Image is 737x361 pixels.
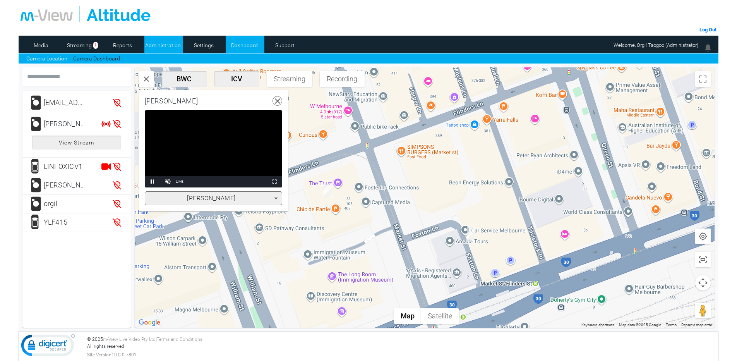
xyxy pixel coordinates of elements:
[695,303,711,318] button: Drag Pegman onto the map to open Street View
[323,184,333,198] div: Joshua. GPS lost, last seen: 15/10/2025, 2:10:16 pm
[185,40,223,51] a: Settings
[214,71,259,87] button: ICV
[145,176,160,187] button: Pause
[614,42,698,48] span: Welcome, Orgil Tsogoo (Administrator)
[142,74,151,84] img: svg+xml,%3Csvg%20xmlns%3D%22http%3A%2F%2Fwww.w3.org%2F2000%2Fsvg%22%20height%3D%2224%22%20viewBox...
[698,232,708,241] img: svg+xml,%3Csvg%20xmlns%3D%22http%3A%2F%2Fwww.w3.org%2F2000%2Fsvg%22%20height%3D%2224%22%20viewBox...
[44,196,86,211] div: orgil
[695,229,711,244] button: Show user location
[87,336,716,358] div: © 2025 | All rights reserved
[139,71,154,87] button: Search
[267,176,282,187] button: Fullscreen
[26,55,67,63] a: Camera Location
[44,177,86,193] div: Luke
[44,215,86,230] div: YLF415
[323,75,362,83] span: Recording
[145,96,198,106] div: [PERSON_NAME]
[165,75,204,83] span: BWC
[44,116,86,132] div: Joshua
[144,40,182,51] a: Administration
[73,55,120,63] a: Camera Dashboard
[270,75,309,83] span: Streaming
[162,71,207,87] button: BWC
[695,252,711,267] button: Show all cameras
[21,334,75,360] img: DigiCert Secured Site Seal
[619,323,661,327] span: Map data ©2025 Google
[137,318,162,328] img: Google
[104,40,141,51] a: Reports
[467,227,475,242] div: YLF415. GPS lost, last seen: 15/10/2025, 2:10:15 pm
[157,337,202,342] a: Terms and Conditions
[103,337,156,342] a: m-View Live Video Pty Ltd
[87,351,716,358] div: Site Version
[703,43,713,52] img: bell24.png
[394,308,421,324] button: Show street map
[320,71,365,87] button: Recording
[32,136,121,150] button: View Stream
[681,323,712,327] a: Report a map error
[176,176,183,187] div: LIVE
[59,136,94,150] span: View Stream
[267,71,312,87] button: Streaming
[218,75,256,83] span: ICV
[226,40,263,51] a: Dashboard
[137,318,162,328] a: Open this area in Google Maps (opens a new window)
[581,322,614,328] button: Keyboard shortcuts
[666,323,677,327] a: Terms (opens in new tab)
[699,27,716,33] a: Log Out
[695,275,711,291] button: Map camera controls
[145,110,282,187] div: Video Player
[44,95,86,110] div: jchristis@vixvizion.com
[93,42,98,49] span: 1
[160,176,176,187] button: Unmute
[63,40,96,51] a: Streaming
[695,71,711,87] button: Toggle fullscreen view
[44,159,86,174] div: LINFOXICV1
[421,308,459,324] button: Show satellite imagery
[22,40,60,51] a: Media
[187,194,236,202] span: [PERSON_NAME]
[266,40,304,51] a: Support
[698,255,708,264] img: svg+xml,%3Csvg%20xmlns%3D%22http%3A%2F%2Fwww.w3.org%2F2000%2Fsvg%22%20height%3D%2224%22%20viewBox...
[111,351,137,358] span: 10.0.0.7801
